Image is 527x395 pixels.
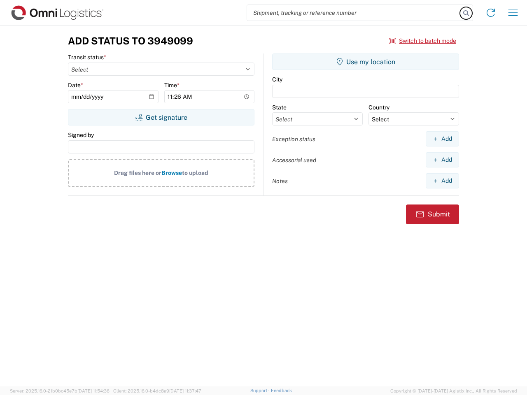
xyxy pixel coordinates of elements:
[272,177,288,185] label: Notes
[164,81,180,89] label: Time
[426,131,459,146] button: Add
[182,170,208,176] span: to upload
[426,152,459,167] button: Add
[114,170,161,176] span: Drag files here or
[272,104,287,111] label: State
[426,173,459,188] button: Add
[10,388,110,393] span: Server: 2025.16.0-21b0bc45e7b
[169,388,201,393] span: [DATE] 11:37:47
[77,388,110,393] span: [DATE] 11:54:36
[271,388,292,393] a: Feedback
[250,388,271,393] a: Support
[406,204,459,224] button: Submit
[272,156,316,164] label: Accessorial used
[68,53,106,61] label: Transit status
[113,388,201,393] span: Client: 2025.16.0-b4dc8a9
[68,35,193,47] h3: Add Status to 3949099
[272,135,315,143] label: Exception status
[68,81,83,89] label: Date
[389,34,456,48] button: Switch to batch mode
[161,170,182,176] span: Browse
[272,76,282,83] label: City
[68,131,94,139] label: Signed by
[247,5,460,21] input: Shipment, tracking or reference number
[272,53,459,70] button: Use my location
[68,109,254,125] button: Get signature
[390,387,517,395] span: Copyright © [DATE]-[DATE] Agistix Inc., All Rights Reserved
[368,104,389,111] label: Country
